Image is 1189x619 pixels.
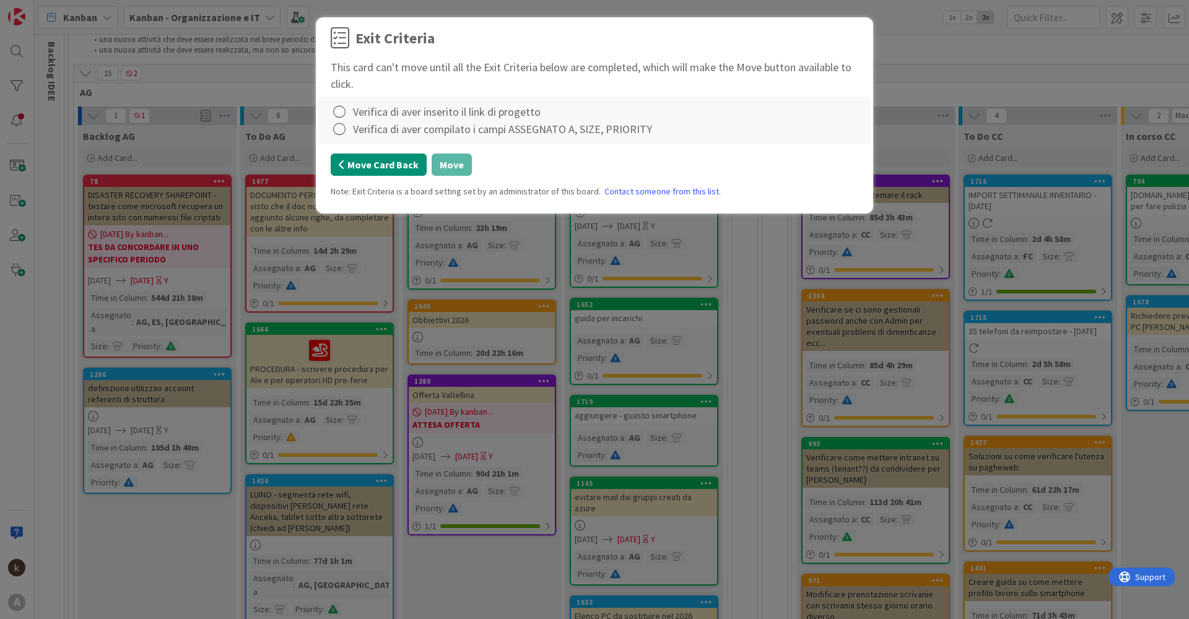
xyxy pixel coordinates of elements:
[604,185,721,198] a: Contact someone from this list.
[353,103,541,120] div: Verifica di aver inserito il link di progetto
[26,2,56,17] span: Support
[331,59,858,92] div: This card can't move until all the Exit Criteria below are completed, which will make the Move bu...
[331,154,427,176] button: Move Card Back
[355,27,435,50] div: Exit Criteria
[432,154,472,176] button: Move
[353,121,652,137] div: Verifica di aver compilato i campi ASSEGNATO A, SIZE, PRIORITY
[331,185,858,198] div: Note: Exit Criteria is a board setting set by an administrator of this board.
